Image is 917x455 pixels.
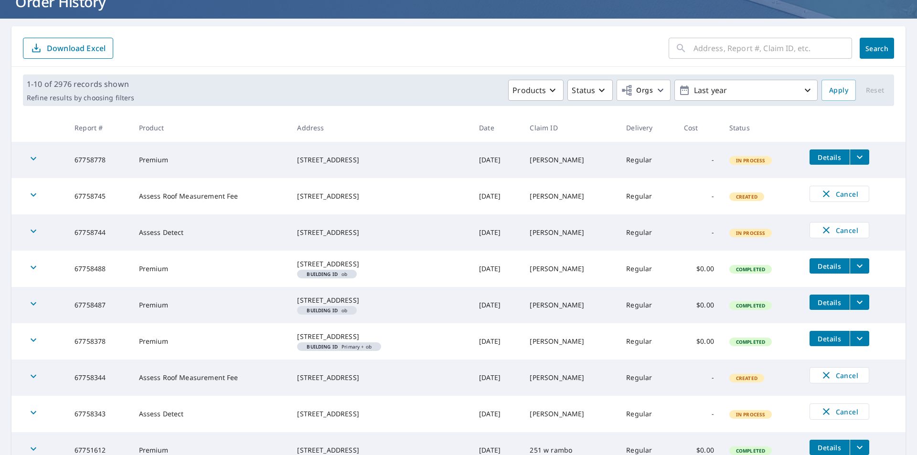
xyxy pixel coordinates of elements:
span: Orgs [621,85,653,96]
button: Cancel [810,186,869,202]
td: 67758343 [67,396,131,432]
td: Premium [131,142,290,178]
div: [STREET_ADDRESS] [297,332,464,341]
td: Regular [618,251,676,287]
p: Refine results by choosing filters [27,94,134,102]
button: filesDropdownBtn-67758778 [850,149,869,165]
td: [PERSON_NAME] [522,214,618,251]
td: [DATE] [471,287,522,323]
button: Last year [674,80,818,101]
span: Completed [730,339,771,345]
span: Details [815,262,844,271]
td: [PERSON_NAME] [522,360,618,396]
span: ob [301,272,353,276]
td: [DATE] [471,360,522,396]
td: [DATE] [471,142,522,178]
span: In Process [730,411,771,418]
input: Address, Report #, Claim ID, etc. [693,35,852,62]
td: - [676,360,722,396]
div: [STREET_ADDRESS] [297,155,464,165]
button: filesDropdownBtn-67758488 [850,258,869,274]
td: [DATE] [471,323,522,360]
span: Cancel [820,224,859,236]
p: 1-10 of 2976 records shown [27,78,134,90]
td: [PERSON_NAME] [522,178,618,214]
p: Status [572,85,595,96]
th: Status [722,114,802,142]
th: Cost [676,114,722,142]
button: Cancel [810,367,869,383]
td: Premium [131,323,290,360]
span: Details [815,153,844,162]
span: Details [815,298,844,307]
th: Product [131,114,290,142]
td: [PERSON_NAME] [522,396,618,432]
td: Assess Detect [131,396,290,432]
th: Delivery [618,114,676,142]
td: Assess Detect [131,214,290,251]
td: Regular [618,287,676,323]
td: - [676,142,722,178]
td: [DATE] [471,214,522,251]
td: - [676,178,722,214]
button: Orgs [617,80,671,101]
span: Primary + ob [301,344,377,349]
td: 67758778 [67,142,131,178]
div: [STREET_ADDRESS] [297,445,464,455]
div: [STREET_ADDRESS] [297,259,464,269]
button: Products [508,80,564,101]
th: Claim ID [522,114,618,142]
button: detailsBtn-67758488 [810,258,850,274]
td: Premium [131,287,290,323]
td: 67758744 [67,214,131,251]
td: [DATE] [471,396,522,432]
td: - [676,214,722,251]
span: Cancel [820,406,859,417]
span: In Process [730,230,771,236]
span: Details [815,443,844,452]
span: Search [867,44,886,53]
span: Apply [829,85,848,96]
td: Regular [618,214,676,251]
td: [PERSON_NAME] [522,251,618,287]
td: [PERSON_NAME] [522,142,618,178]
td: [PERSON_NAME] [522,323,618,360]
em: Building ID [307,344,338,349]
th: Report # [67,114,131,142]
td: [DATE] [471,178,522,214]
div: [STREET_ADDRESS] [297,373,464,382]
div: [STREET_ADDRESS] [297,191,464,201]
button: Status [567,80,613,101]
span: ob [301,308,353,313]
p: Download Excel [47,43,106,53]
td: $0.00 [676,287,722,323]
td: Premium [131,251,290,287]
td: Assess Roof Measurement Fee [131,360,290,396]
span: Created [730,193,763,200]
td: $0.00 [676,251,722,287]
button: filesDropdownBtn-67758378 [850,331,869,346]
th: Address [289,114,471,142]
td: Assess Roof Measurement Fee [131,178,290,214]
span: In Process [730,157,771,164]
td: Regular [618,178,676,214]
span: Details [815,334,844,343]
button: Search [860,38,894,59]
button: detailsBtn-67751612 [810,440,850,455]
td: 67758488 [67,251,131,287]
td: [DATE] [471,251,522,287]
span: Cancel [820,370,859,381]
td: Regular [618,360,676,396]
button: detailsBtn-67758487 [810,295,850,310]
span: Cancel [820,188,859,200]
div: [STREET_ADDRESS] [297,296,464,305]
button: detailsBtn-67758778 [810,149,850,165]
td: 67758378 [67,323,131,360]
td: Regular [618,396,676,432]
p: Products [512,85,546,96]
span: Completed [730,302,771,309]
td: [PERSON_NAME] [522,287,618,323]
span: Completed [730,266,771,273]
button: filesDropdownBtn-67758487 [850,295,869,310]
button: filesDropdownBtn-67751612 [850,440,869,455]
